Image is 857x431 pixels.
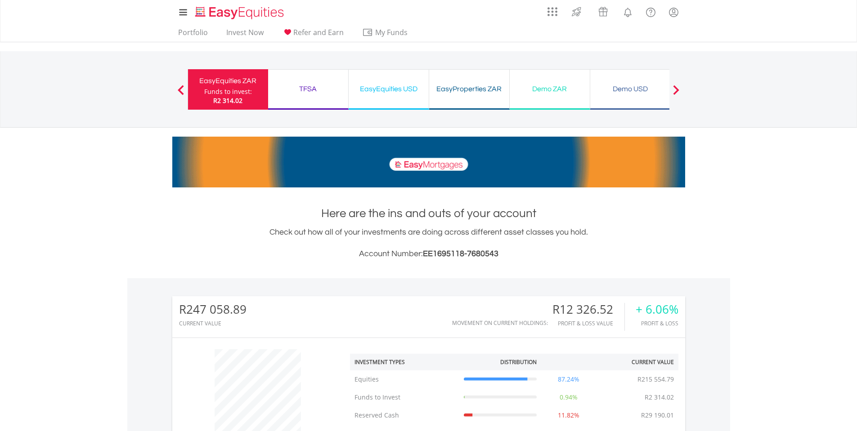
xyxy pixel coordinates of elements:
button: Next [667,89,685,98]
a: Portfolio [175,28,211,42]
a: My Profile [662,2,685,22]
a: Vouchers [590,2,616,19]
a: Notifications [616,2,639,20]
span: Refer and Earn [293,27,344,37]
td: 11.82% [541,406,596,424]
div: EasyProperties ZAR [435,83,504,95]
td: Equities [350,370,459,388]
img: EasyEquities_Logo.png [193,5,287,20]
div: R247 058.89 [179,303,247,316]
img: grid-menu-icon.svg [547,7,557,17]
div: Funds to invest: [204,87,252,96]
button: Previous [172,89,190,98]
a: AppsGrid [542,2,563,17]
div: Profit & Loss Value [552,320,624,326]
div: Demo ZAR [515,83,584,95]
div: R12 326.52 [552,303,624,316]
div: Distribution [500,358,537,366]
th: Investment Types [350,354,459,370]
span: EE1695118-7680543 [423,249,498,258]
a: Home page [192,2,287,20]
div: CURRENT VALUE [179,320,247,326]
td: Reserved Cash [350,406,459,424]
a: FAQ's and Support [639,2,662,20]
th: Current Value [596,354,678,370]
div: TFSA [274,83,343,95]
a: Invest Now [223,28,267,42]
a: Refer and Earn [278,28,347,42]
div: Check out how all of your investments are doing across different asset classes you hold. [172,226,685,260]
td: 87.24% [541,370,596,388]
td: Funds to Invest [350,388,459,406]
td: 0.94% [541,388,596,406]
div: EasyEquities ZAR [193,75,263,87]
img: vouchers-v2.svg [596,4,610,19]
div: EasyEquities USD [354,83,423,95]
td: R215 554.79 [633,370,678,388]
td: R29 190.01 [637,406,678,424]
img: EasyMortage Promotion Banner [172,137,685,187]
div: Movement on Current Holdings: [452,320,548,326]
span: R2 314.02 [213,96,242,105]
div: + 6.06% [636,303,678,316]
span: My Funds [362,27,421,38]
div: Demo USD [596,83,665,95]
h3: Account Number: [172,248,685,260]
img: thrive-v2.svg [569,4,584,19]
div: Profit & Loss [636,320,678,326]
h1: Here are the ins and outs of your account [172,205,685,222]
td: R2 314.02 [640,388,678,406]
